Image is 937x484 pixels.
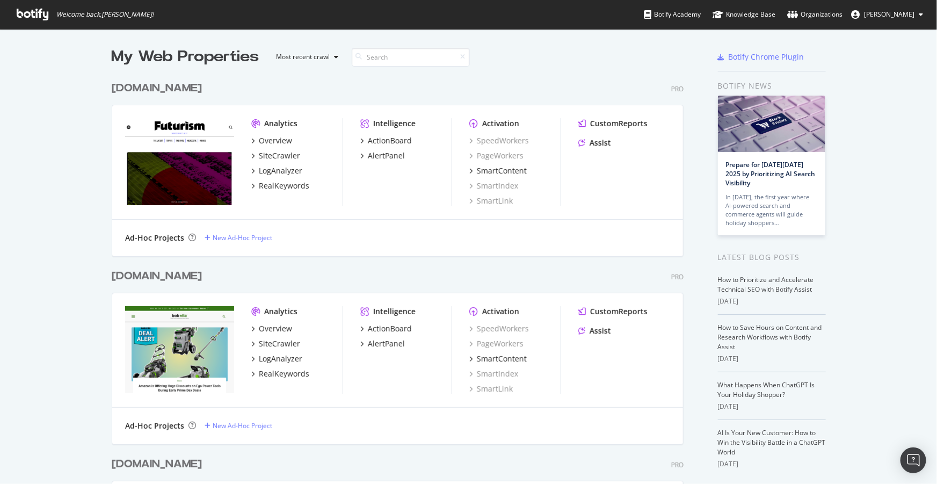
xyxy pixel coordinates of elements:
a: Assist [578,326,611,336]
div: Botify Chrome Plugin [729,52,804,62]
a: [DOMAIN_NAME] [112,457,206,472]
div: Analytics [264,306,297,317]
div: Intelligence [373,306,416,317]
a: AI Is Your New Customer: How to Win the Visibility Battle in a ChatGPT World [718,428,826,457]
div: SmartContent [477,353,527,364]
a: RealKeywords [251,180,309,191]
a: PageWorkers [469,338,524,349]
span: Welcome back, [PERSON_NAME] ! [56,10,154,19]
a: Overview [251,135,292,146]
a: SmartLink [469,196,513,206]
div: My Web Properties [112,46,259,68]
div: Activation [482,306,519,317]
a: SmartContent [469,165,527,176]
a: SiteCrawler [251,338,300,349]
img: bobvila.com [125,306,234,393]
div: AlertPanel [368,338,405,349]
div: CustomReports [590,118,648,129]
div: Overview [259,323,292,334]
a: [DOMAIN_NAME] [112,269,206,284]
div: RealKeywords [259,180,309,191]
a: SpeedWorkers [469,323,529,334]
a: AlertPanel [360,338,405,349]
button: Most recent crawl [268,48,343,66]
button: [PERSON_NAME] [842,6,932,23]
div: Botify news [718,80,826,92]
a: AlertPanel [360,150,405,161]
div: Open Intercom Messenger [900,447,926,473]
div: Pro [671,460,684,469]
div: [DOMAIN_NAME] [112,457,202,472]
a: Overview [251,323,292,334]
div: Pro [671,272,684,281]
div: ActionBoard [368,135,412,146]
div: AlertPanel [368,150,405,161]
a: SpeedWorkers [469,135,529,146]
div: [DOMAIN_NAME] [112,269,202,284]
div: Pro [671,84,684,93]
img: futurism.com [125,118,234,205]
span: Matthew Edgar [864,10,914,19]
div: SmartContent [477,165,527,176]
a: New Ad-Hoc Project [205,421,272,430]
div: Overview [259,135,292,146]
div: LogAnalyzer [259,353,302,364]
div: New Ad-Hoc Project [213,421,272,430]
div: Most recent crawl [277,54,330,60]
a: CustomReports [578,118,648,129]
div: Knowledge Base [713,9,775,20]
a: ActionBoard [360,323,412,334]
a: SmartLink [469,384,513,394]
div: LogAnalyzer [259,165,302,176]
div: Latest Blog Posts [718,251,826,263]
img: Prepare for Black Friday 2025 by Prioritizing AI Search Visibility [718,96,825,152]
div: [DOMAIN_NAME] [112,81,202,96]
a: SmartIndex [469,369,518,379]
a: How to Save Hours on Content and Research Workflows with Botify Assist [718,323,822,351]
div: Ad-Hoc Projects [125,233,184,243]
div: Assist [590,138,611,148]
div: In [DATE], the first year where AI-powered search and commerce agents will guide holiday shoppers… [726,193,817,227]
div: New Ad-Hoc Project [213,233,272,242]
a: Botify Chrome Plugin [718,52,804,62]
div: ActionBoard [368,323,412,334]
a: [DOMAIN_NAME] [112,81,206,96]
div: RealKeywords [259,369,309,379]
div: [DATE] [718,402,826,411]
div: Intelligence [373,118,416,129]
div: Botify Academy [644,9,701,20]
a: New Ad-Hoc Project [205,233,272,242]
div: CustomReports [590,306,648,317]
div: Analytics [264,118,297,129]
a: How to Prioritize and Accelerate Technical SEO with Botify Assist [718,275,814,294]
a: CustomReports [578,306,648,317]
div: Assist [590,326,611,336]
div: SiteCrawler [259,150,300,161]
div: [DATE] [718,354,826,364]
a: Prepare for [DATE][DATE] 2025 by Prioritizing AI Search Visibility [726,160,816,187]
a: LogAnalyzer [251,353,302,364]
div: Activation [482,118,519,129]
a: Assist [578,138,611,148]
a: PageWorkers [469,150,524,161]
a: SiteCrawler [251,150,300,161]
div: [DATE] [718,459,826,469]
div: Organizations [787,9,842,20]
a: SmartIndex [469,180,518,191]
a: LogAnalyzer [251,165,302,176]
div: SiteCrawler [259,338,300,349]
div: [DATE] [718,297,826,306]
a: ActionBoard [360,135,412,146]
div: Ad-Hoc Projects [125,421,184,431]
a: SmartContent [469,353,527,364]
input: Search [352,48,470,67]
a: What Happens When ChatGPT Is Your Holiday Shopper? [718,380,815,399]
